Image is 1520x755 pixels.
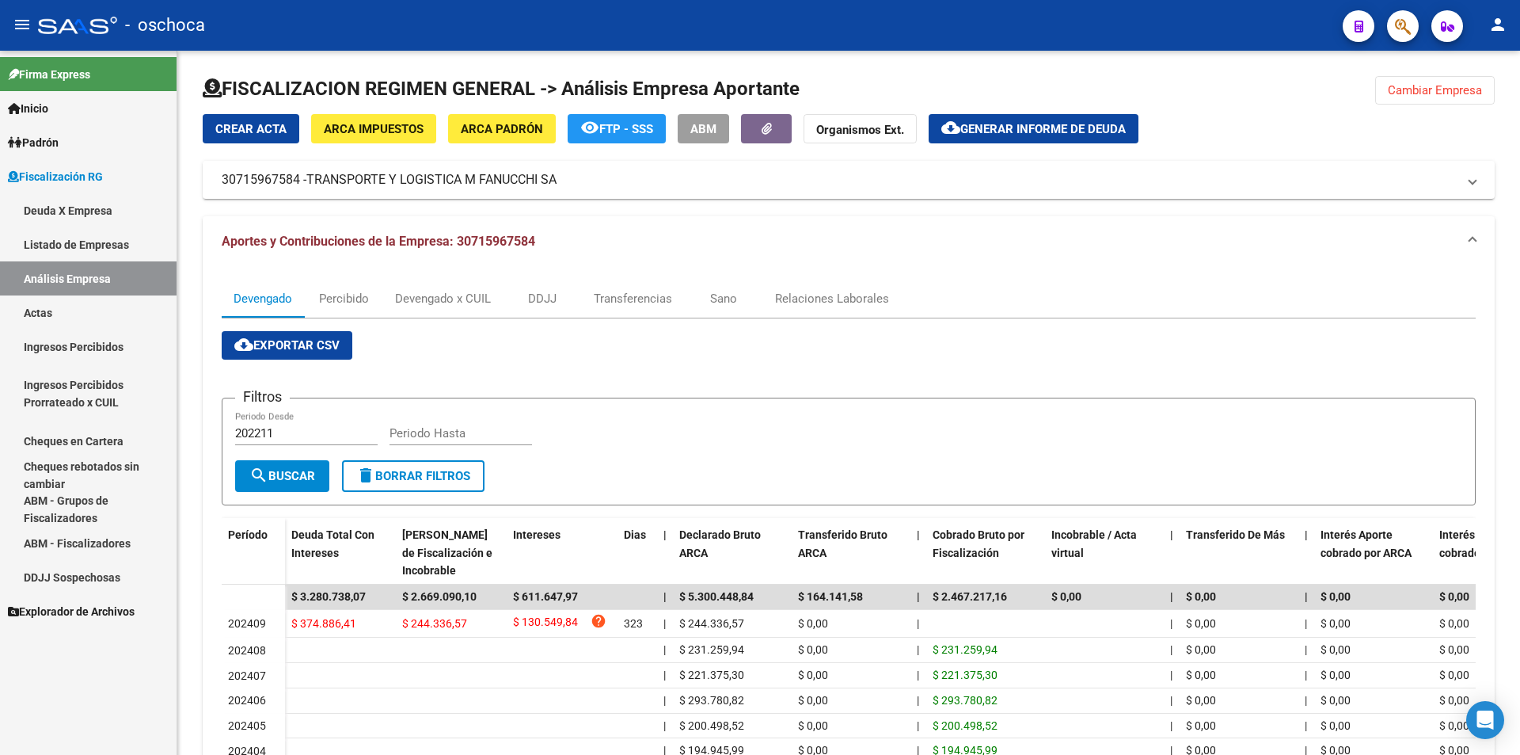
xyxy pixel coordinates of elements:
span: | [917,617,919,630]
span: | [1170,669,1172,681]
mat-expansion-panel-header: 30715967584 -TRANSPORTE Y LOGISTICA M FANUCCHI SA [203,161,1495,199]
span: | [1170,694,1172,707]
div: DDJJ [528,290,557,307]
span: $ 244.336,57 [402,617,467,630]
span: | [663,590,667,603]
span: 202406 [228,694,266,707]
span: $ 130.549,84 [513,613,578,635]
span: $ 0,00 [798,643,828,656]
span: Inicio [8,100,48,117]
span: $ 0,00 [1439,617,1469,630]
datatable-header-cell: Período [222,518,285,585]
mat-icon: search [249,466,268,485]
span: Aportes y Contribuciones de la Empresa: 30715967584 [222,234,535,249]
span: | [917,590,920,603]
span: $ 0,00 [1186,719,1216,732]
span: $ 0,00 [798,694,828,707]
datatable-header-cell: Dias [617,518,657,588]
datatable-header-cell: Deuda Bruta Neto de Fiscalización e Incobrable [396,518,507,588]
datatable-header-cell: | [657,518,673,588]
span: - oschoca [125,8,205,43]
i: help [591,613,606,629]
button: Crear Acta [203,114,299,143]
span: $ 0,00 [1320,694,1351,707]
span: 202405 [228,719,266,732]
button: Exportar CSV [222,331,352,360]
span: | [1305,669,1307,681]
span: $ 0,00 [1439,590,1469,603]
span: | [917,643,919,656]
span: Interés Aporte cobrado por ARCA [1320,528,1412,559]
span: $ 611.647,97 [513,590,578,603]
div: Devengado [234,290,292,307]
div: Percibido [319,290,369,307]
button: Generar informe de deuda [929,114,1138,143]
span: Borrar Filtros [356,469,470,483]
span: | [1170,617,1172,630]
span: Intereses [513,528,560,541]
span: $ 221.375,30 [679,669,744,681]
span: | [1170,643,1172,656]
div: Relaciones Laborales [775,290,889,307]
span: $ 374.886,41 [291,617,356,630]
span: $ 0,00 [1439,719,1469,732]
button: ARCA Impuestos [311,114,436,143]
span: $ 0,00 [1186,643,1216,656]
span: 323 [624,617,643,630]
span: 202407 [228,669,266,682]
datatable-header-cell: | [1164,518,1180,588]
span: ARCA Padrón [461,122,543,136]
mat-expansion-panel-header: Aportes y Contribuciones de la Empresa: 30715967584 [203,216,1495,267]
span: $ 0,00 [1320,617,1351,630]
span: Crear Acta [215,122,287,136]
span: $ 0,00 [1186,590,1216,603]
span: | [663,719,666,732]
span: Incobrable / Acta virtual [1051,528,1137,559]
span: $ 164.141,58 [798,590,863,603]
mat-icon: remove_red_eye [580,118,599,137]
span: Fiscalización RG [8,168,103,185]
span: $ 0,00 [1320,643,1351,656]
span: | [1305,694,1307,707]
span: $ 0,00 [798,617,828,630]
button: FTP - SSS [568,114,666,143]
span: | [663,694,666,707]
datatable-header-cell: Deuda Total Con Intereses [285,518,396,588]
span: $ 2.467.217,16 [933,590,1007,603]
button: ARCA Padrón [448,114,556,143]
span: | [663,669,666,681]
datatable-header-cell: | [1298,518,1314,588]
span: $ 0,00 [798,669,828,681]
span: Cobrado Bruto por Fiscalización [933,528,1024,559]
span: $ 3.280.738,07 [291,590,366,603]
span: $ 0,00 [1320,719,1351,732]
span: | [1305,719,1307,732]
span: Firma Express [8,66,90,83]
mat-panel-title: 30715967584 - [222,171,1457,189]
span: $ 231.259,94 [679,643,744,656]
div: Open Intercom Messenger [1466,701,1504,739]
span: Cambiar Empresa [1388,83,1482,97]
span: Período [228,528,268,541]
span: | [663,617,666,630]
span: $ 2.669.090,10 [402,590,477,603]
datatable-header-cell: Incobrable / Acta virtual [1045,518,1164,588]
span: Explorador de Archivos [8,603,135,620]
span: Transferido Bruto ARCA [798,528,887,559]
datatable-header-cell: Interés Aporte cobrado por ARCA [1314,518,1433,588]
span: ABM [690,122,716,136]
div: Transferencias [594,290,672,307]
span: [PERSON_NAME] de Fiscalización e Incobrable [402,528,492,578]
mat-icon: person [1488,15,1507,34]
strong: Organismos Ext. [816,123,904,137]
button: Organismos Ext. [804,114,917,143]
datatable-header-cell: Transferido De Más [1180,518,1298,588]
span: Dias [624,528,646,541]
span: $ 0,00 [798,719,828,732]
span: | [1170,719,1172,732]
span: ARCA Impuestos [324,122,424,136]
datatable-header-cell: Transferido Bruto ARCA [792,518,910,588]
mat-icon: delete [356,466,375,485]
span: TRANSPORTE Y LOGISTICA M FANUCCHI SA [306,171,557,189]
mat-icon: menu [13,15,32,34]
